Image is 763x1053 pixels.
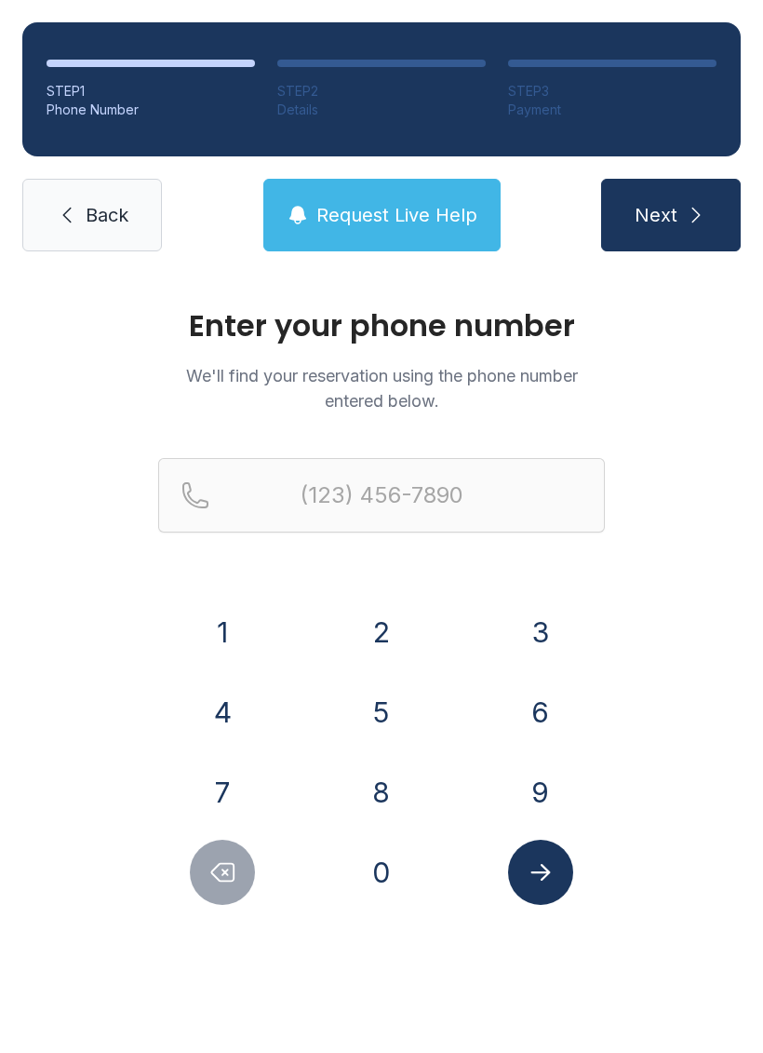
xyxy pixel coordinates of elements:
[158,458,605,533] input: Reservation phone number
[349,600,414,665] button: 2
[349,680,414,745] button: 5
[190,680,255,745] button: 4
[316,202,477,228] span: Request Live Help
[47,82,255,101] div: STEP 1
[349,840,414,905] button: 0
[508,760,573,825] button: 9
[635,202,677,228] span: Next
[277,82,486,101] div: STEP 2
[86,202,128,228] span: Back
[190,840,255,905] button: Delete number
[508,680,573,745] button: 6
[190,760,255,825] button: 7
[508,840,573,905] button: Submit lookup form
[508,82,716,101] div: STEP 3
[190,600,255,665] button: 1
[349,760,414,825] button: 8
[158,311,605,341] h1: Enter your phone number
[47,101,255,119] div: Phone Number
[508,101,716,119] div: Payment
[277,101,486,119] div: Details
[158,363,605,413] p: We'll find your reservation using the phone number entered below.
[508,600,573,665] button: 3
